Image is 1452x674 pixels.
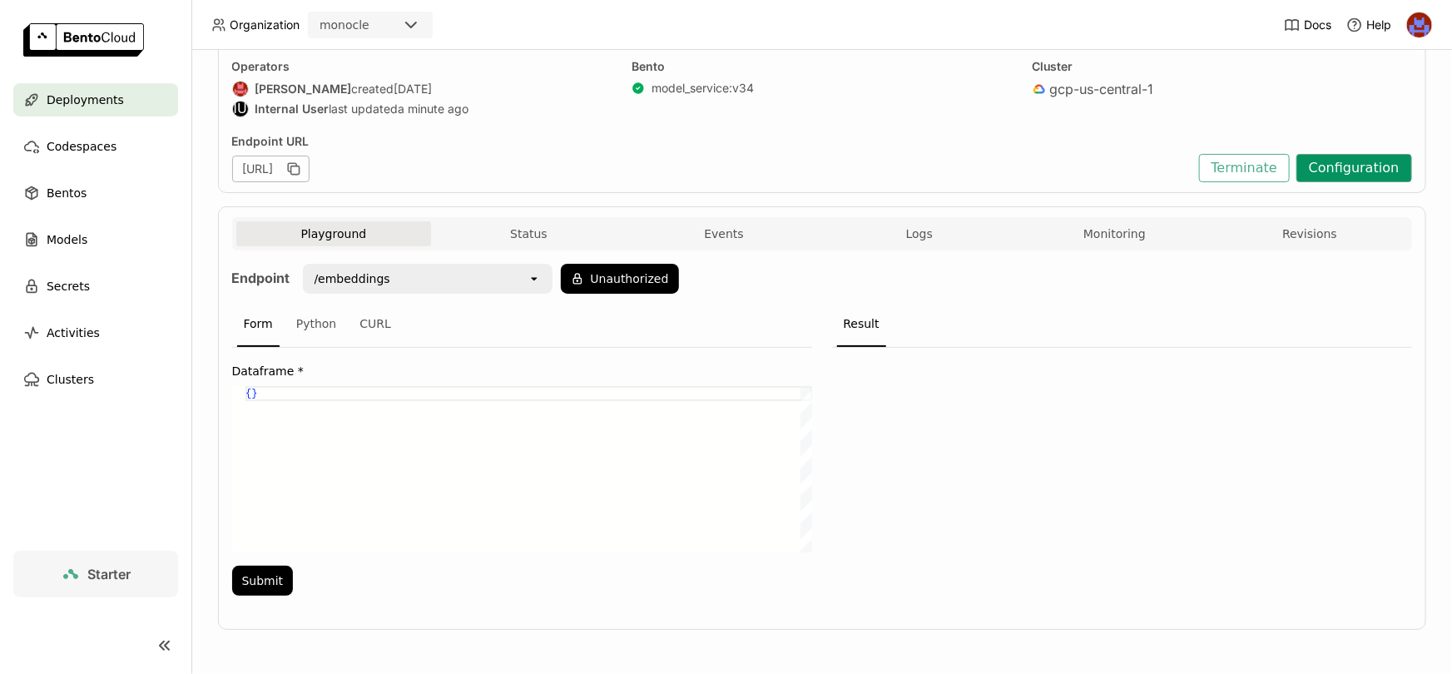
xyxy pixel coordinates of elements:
[232,134,1191,149] div: Endpoint URL
[392,270,394,287] input: Selected /embeddings.
[1032,59,1412,74] div: Cluster
[627,221,822,246] button: Events
[47,276,90,296] span: Secrets
[1284,17,1331,33] a: Docs
[13,130,178,163] a: Codespaces
[290,302,344,347] div: Python
[87,566,131,582] span: Starter
[1296,154,1412,182] button: Configuration
[1212,221,1408,246] button: Revisions
[47,323,100,343] span: Activities
[233,82,248,97] img: Matan Perelmuter
[13,270,178,303] a: Secrets
[561,264,679,294] button: Unauthorized
[431,221,627,246] button: Status
[232,156,310,182] div: [URL]
[13,363,178,396] a: Clusters
[232,81,612,97] div: created
[232,101,249,117] div: Internal User
[837,302,886,347] div: Result
[251,388,257,399] span: }
[13,316,178,349] a: Activities
[47,90,124,110] span: Deployments
[23,23,144,57] img: logo
[1346,17,1391,33] div: Help
[13,551,178,597] a: Starter
[255,102,330,116] strong: Internal User
[528,272,541,285] svg: open
[353,302,398,347] div: CURL
[1050,81,1154,97] span: gcp-us-central-1
[320,17,369,33] div: monocle
[1366,17,1391,32] span: Help
[394,82,433,97] span: [DATE]
[47,136,116,156] span: Codespaces
[371,17,373,34] input: Selected monocle.
[315,270,390,287] div: /embeddings
[47,230,87,250] span: Models
[13,176,178,210] a: Bentos
[1017,221,1212,246] button: Monitoring
[245,388,251,399] span: {
[1407,12,1432,37] img: Noa Tavron
[233,102,248,116] div: IU
[232,101,612,117] div: last updated
[399,102,469,116] span: a minute ago
[13,223,178,256] a: Models
[47,183,87,203] span: Bentos
[47,369,94,389] span: Clusters
[255,82,352,97] strong: [PERSON_NAME]
[237,302,280,347] div: Form
[13,83,178,116] a: Deployments
[232,59,612,74] div: Operators
[232,270,290,286] strong: Endpoint
[230,17,300,32] span: Organization
[652,81,754,96] a: model_service:v34
[822,221,1018,246] button: Logs
[232,364,812,378] label: Dataframe *
[236,221,432,246] button: Playground
[632,59,1012,74] div: Bento
[1304,17,1331,32] span: Docs
[1199,154,1290,182] button: Terminate
[232,566,294,596] button: Submit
